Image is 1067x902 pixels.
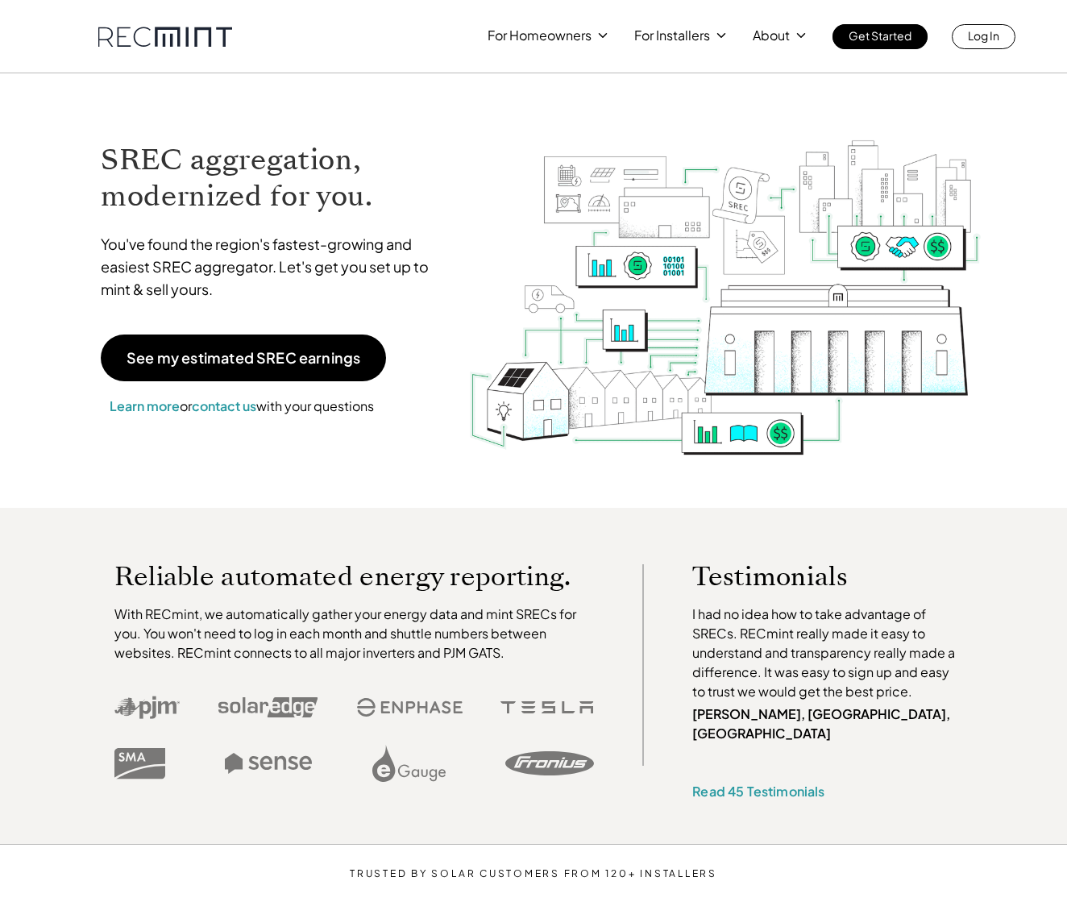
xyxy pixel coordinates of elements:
p: Log In [968,24,999,47]
a: Log In [952,24,1015,49]
a: contact us [192,397,256,414]
p: Testimonials [692,564,932,588]
p: For Homeowners [488,24,592,47]
p: See my estimated SREC earnings [127,351,360,365]
p: Get Started [849,24,911,47]
h1: SREC aggregation, modernized for you. [101,142,444,214]
p: With RECmint, we automatically gather your energy data and mint SRECs for you. You won't need to ... [114,605,595,663]
p: Reliable automated energy reporting. [114,564,595,588]
a: Learn more [110,397,180,414]
a: Read 45 Testimonials [692,783,824,800]
p: I had no idea how to take advantage of SRECs. RECmint really made it easy to understand and trans... [692,605,963,701]
a: See my estimated SREC earnings [101,335,386,381]
img: RECmint value cycle [468,98,982,459]
p: or with your questions [101,396,383,417]
p: You've found the region's fastest-growing and easiest SREC aggregator. Let's get you set up to mi... [101,233,444,301]
p: About [753,24,790,47]
p: TRUSTED BY SOLAR CUSTOMERS FROM 120+ INSTALLERS [301,868,766,879]
a: Get Started [832,24,928,49]
p: For Installers [634,24,710,47]
p: [PERSON_NAME], [GEOGRAPHIC_DATA], [GEOGRAPHIC_DATA] [692,705,963,743]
